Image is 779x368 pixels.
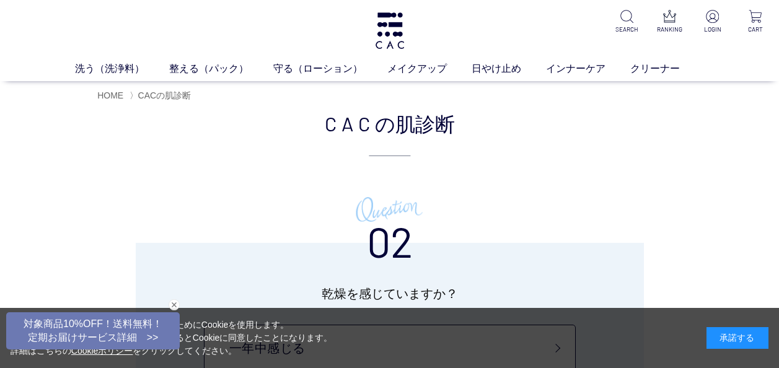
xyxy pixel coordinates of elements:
[273,61,387,76] a: 守る（ローション）
[656,10,684,34] a: RANKING
[699,25,726,34] p: LOGIN
[367,190,413,262] h3: 02
[699,10,726,34] a: LOGIN
[742,10,769,34] a: CART
[614,10,641,34] a: SEARCH
[546,61,630,76] a: インナーケア
[387,61,472,76] a: メイクアップ
[75,61,169,76] a: 洗う（洗浄料）
[656,25,684,34] p: RANKING
[169,61,273,76] a: 整える（パック）
[742,25,769,34] p: CART
[130,90,195,102] li: 〉
[138,90,191,100] span: CACの肌診断
[374,12,406,49] img: logo
[706,327,768,349] div: 承諾する
[97,90,123,100] a: HOME
[630,61,705,76] a: クリーナー
[375,108,455,138] span: の肌診断
[159,283,620,305] p: 乾燥を感じていますか？
[472,61,546,76] a: 日やけ止め
[614,25,641,34] p: SEARCH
